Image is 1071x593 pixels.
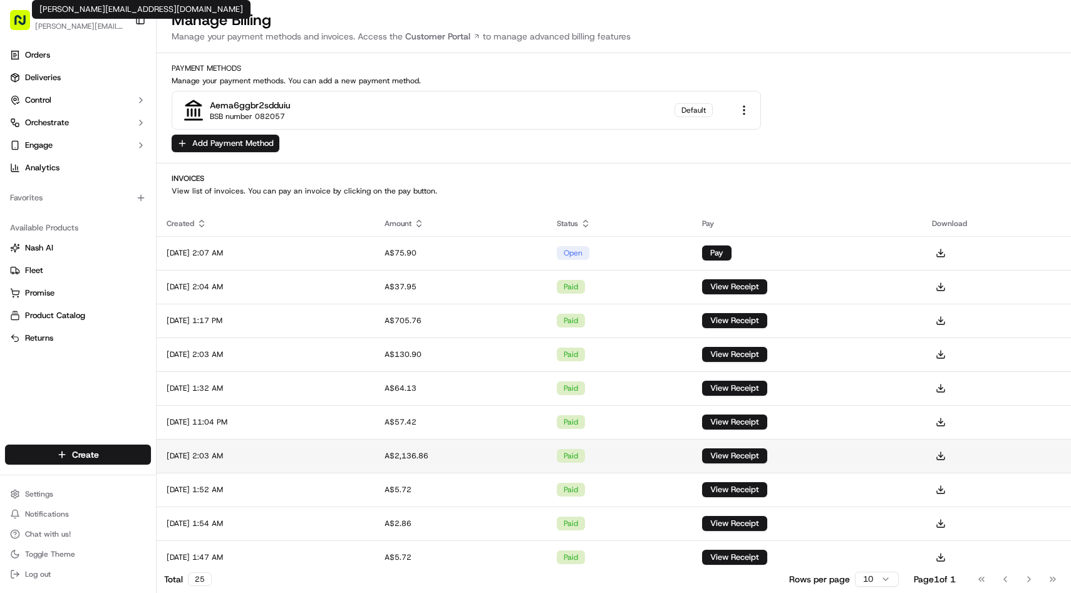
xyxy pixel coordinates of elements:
div: A$37.95 [385,282,537,292]
div: paid [557,348,585,361]
span: Orders [25,49,50,61]
div: 📗 [13,183,23,193]
p: Manage your payment methods. You can add a new payment method. [172,76,1056,86]
span: Create [72,448,99,461]
div: Total [164,572,212,586]
a: 📗Knowledge Base [8,177,101,199]
span: Nash AI [25,242,53,254]
span: Control [25,95,51,106]
a: 💻API Documentation [101,177,206,199]
button: View Receipt [702,448,767,463]
div: Favorites [5,188,151,208]
a: Product Catalog [10,310,146,321]
img: 1736555255976-a54dd68f-1ca7-489b-9aae-adbdc363a1c4 [13,120,35,142]
span: Deliveries [25,72,61,83]
div: We're available if you need us! [43,132,158,142]
div: Created [167,219,365,229]
a: Fleet [10,265,146,276]
td: [DATE] 11:04 PM [157,405,375,439]
h2: Invoices [172,173,1056,183]
button: Orchestrate [5,113,151,133]
button: View Receipt [702,550,767,565]
span: Notifications [25,509,69,519]
div: aema6ggbr2sdduiu [210,99,291,111]
div: paid [557,550,585,564]
div: Default [675,103,713,117]
span: Settings [25,489,53,499]
button: Pay [702,245,732,260]
a: Powered byPylon [88,212,152,222]
td: [DATE] 1:52 AM [157,473,375,507]
button: Start new chat [213,123,228,138]
div: A$64.13 [385,383,537,393]
button: Product Catalog [5,306,151,326]
button: ClevaQ - Miranda RSL[PERSON_NAME][EMAIL_ADDRESS][DOMAIN_NAME] [5,5,130,35]
span: API Documentation [118,182,201,194]
div: 25 [188,572,212,586]
button: Promise [5,283,151,303]
div: A$2.86 [385,518,537,529]
div: A$705.76 [385,316,537,326]
a: Customer Portal [403,30,483,43]
div: 💻 [106,183,116,193]
span: Analytics [25,162,59,173]
div: paid [557,314,585,327]
a: Nash AI [10,242,146,254]
p: View list of invoices. You can pay an invoice by clicking on the pay button. [172,186,1056,196]
div: BSB number 082057 [210,111,285,121]
div: Download [932,219,1061,229]
p: Welcome 👋 [13,50,228,70]
div: Available Products [5,218,151,238]
button: [PERSON_NAME][EMAIL_ADDRESS][DOMAIN_NAME] [35,21,125,31]
button: Add Payment Method [172,135,279,152]
span: Toggle Theme [25,549,75,559]
div: A$130.90 [385,349,537,359]
button: View Receipt [702,313,767,328]
button: Chat with us! [5,525,151,543]
td: [DATE] 2:04 AM [157,270,375,304]
div: A$5.72 [385,485,537,495]
td: [DATE] 2:03 AM [157,439,375,473]
button: View Receipt [702,516,767,531]
a: Analytics [5,158,151,178]
td: [DATE] 2:03 AM [157,338,375,371]
td: [DATE] 2:07 AM [157,236,375,270]
div: paid [557,415,585,429]
span: Engage [25,140,53,151]
div: Pay [702,219,912,229]
button: View Receipt [702,279,767,294]
div: paid [557,517,585,530]
h1: Manage Billing [172,10,1056,30]
button: Engage [5,135,151,155]
button: View Receipt [702,381,767,396]
button: View Receipt [702,482,767,497]
div: A$2,136.86 [385,451,537,461]
img: Nash [13,13,38,38]
a: Deliveries [5,68,151,88]
p: Manage your payment methods and invoices. Access the to manage advanced billing features [172,30,1056,43]
span: Product Catalog [25,310,85,321]
button: Log out [5,565,151,583]
span: Returns [25,333,53,344]
p: Rows per page [789,573,850,585]
button: View Receipt [702,347,767,362]
button: Notifications [5,505,151,523]
button: Nash AI [5,238,151,258]
div: Status [557,219,682,229]
td: [DATE] 1:32 AM [157,371,375,405]
div: open [557,246,589,260]
span: Chat with us! [25,529,71,539]
td: [DATE] 1:54 AM [157,507,375,540]
span: Log out [25,569,51,579]
span: Knowledge Base [25,182,96,194]
td: [DATE] 1:47 AM [157,540,375,574]
a: Returns [10,333,146,344]
button: Control [5,90,151,110]
span: Orchestrate [25,117,69,128]
div: Page 1 of 1 [914,573,956,585]
input: Got a question? Start typing here... [33,81,225,94]
button: Returns [5,328,151,348]
div: paid [557,280,585,294]
div: paid [557,449,585,463]
button: Create [5,445,151,465]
